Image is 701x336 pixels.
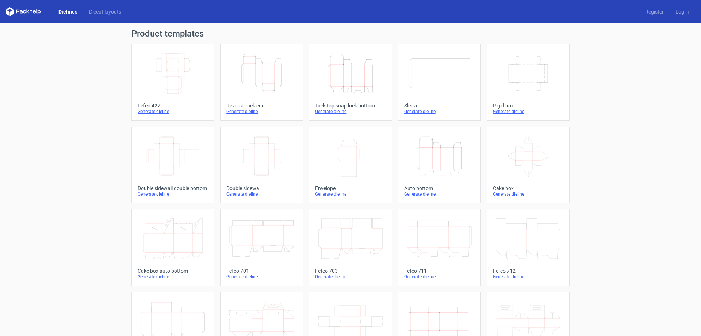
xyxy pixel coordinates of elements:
[493,185,563,191] div: Cake box
[131,44,214,121] a: Fefco 427Generate dieline
[670,8,695,15] a: Log in
[220,127,303,203] a: Double sidewallGenerate dieline
[138,274,208,280] div: Generate dieline
[404,185,475,191] div: Auto bottom
[309,209,392,286] a: Fefco 703Generate dieline
[53,8,83,15] a: Dielines
[138,103,208,109] div: Fefco 427
[404,109,475,114] div: Generate dieline
[493,268,563,274] div: Fefco 712
[226,191,297,197] div: Generate dieline
[138,109,208,114] div: Generate dieline
[493,109,563,114] div: Generate dieline
[315,191,386,197] div: Generate dieline
[309,127,392,203] a: EnvelopeGenerate dieline
[220,209,303,286] a: Fefco 701Generate dieline
[398,209,481,286] a: Fefco 711Generate dieline
[404,191,475,197] div: Generate dieline
[131,127,214,203] a: Double sidewall double bottomGenerate dieline
[83,8,127,15] a: Diecut layouts
[315,274,386,280] div: Generate dieline
[493,191,563,197] div: Generate dieline
[226,274,297,280] div: Generate dieline
[131,29,570,38] h1: Product templates
[138,185,208,191] div: Double sidewall double bottom
[493,274,563,280] div: Generate dieline
[487,44,570,121] a: Rigid boxGenerate dieline
[131,209,214,286] a: Cake box auto bottomGenerate dieline
[138,191,208,197] div: Generate dieline
[309,44,392,121] a: Tuck top snap lock bottomGenerate dieline
[315,109,386,114] div: Generate dieline
[315,185,386,191] div: Envelope
[493,103,563,109] div: Rigid box
[398,44,481,121] a: SleeveGenerate dieline
[639,8,670,15] a: Register
[226,109,297,114] div: Generate dieline
[138,268,208,274] div: Cake box auto bottom
[226,103,297,109] div: Reverse tuck end
[315,268,386,274] div: Fefco 703
[404,268,475,274] div: Fefco 711
[404,103,475,109] div: Sleeve
[398,127,481,203] a: Auto bottomGenerate dieline
[487,127,570,203] a: Cake boxGenerate dieline
[404,274,475,280] div: Generate dieline
[487,209,570,286] a: Fefco 712Generate dieline
[226,268,297,274] div: Fefco 701
[315,103,386,109] div: Tuck top snap lock bottom
[220,44,303,121] a: Reverse tuck endGenerate dieline
[226,185,297,191] div: Double sidewall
